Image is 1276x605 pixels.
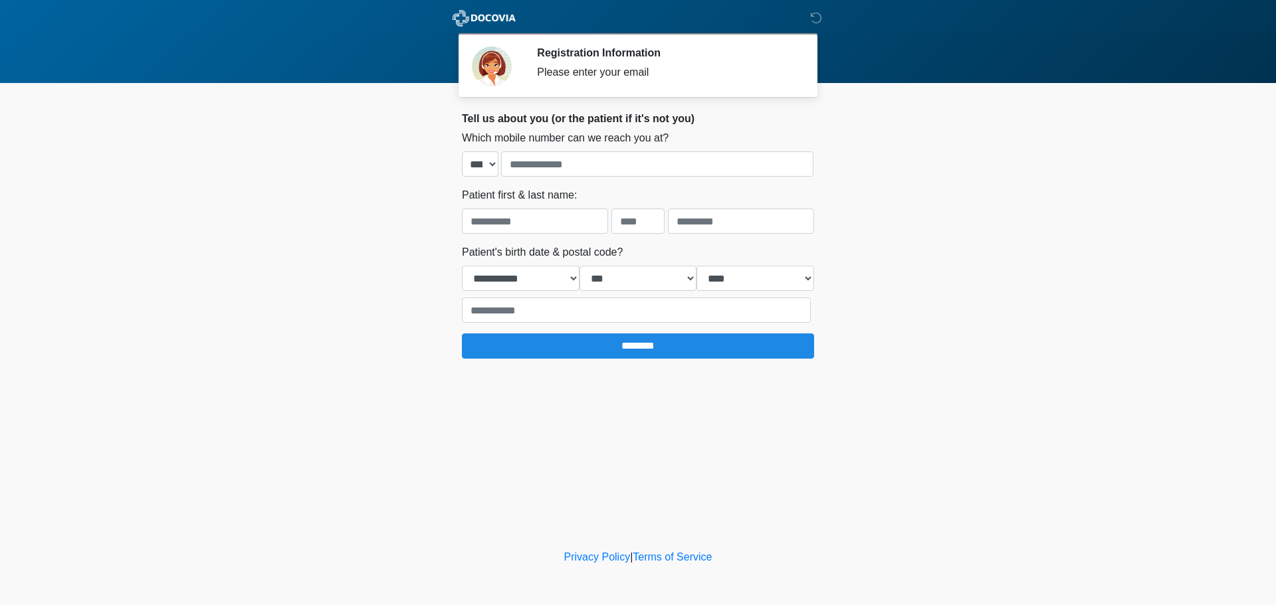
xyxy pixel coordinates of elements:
a: Terms of Service [633,551,712,562]
a: | [630,551,633,562]
div: Please enter your email [537,64,794,80]
a: Privacy Policy [564,551,631,562]
label: Patient first & last name: [462,187,577,203]
h2: Tell us about you (or the patient if it's not you) [462,112,814,125]
img: ABC Med Spa- GFEase Logo [449,10,520,27]
h2: Registration Information [537,46,794,59]
img: Agent Avatar [472,46,512,86]
label: Which mobile number can we reach you at? [462,130,669,146]
label: Patient's birth date & postal code? [462,244,623,260]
